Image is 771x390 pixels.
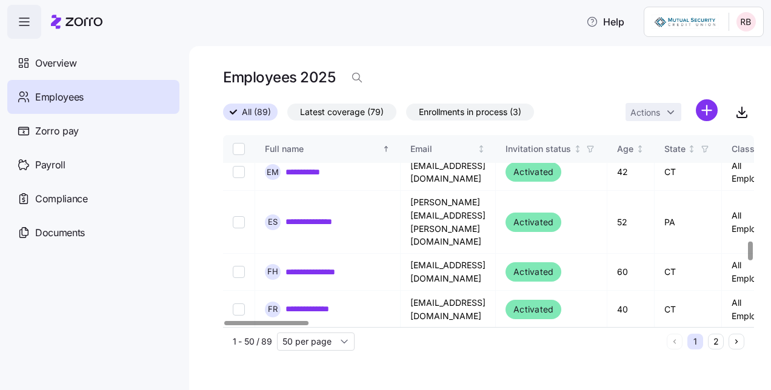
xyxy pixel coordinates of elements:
[729,334,744,349] button: Next page
[7,46,179,80] a: Overview
[223,68,335,87] h1: Employees 2025
[410,142,475,156] div: Email
[267,168,279,176] span: E M
[687,145,696,153] div: Not sorted
[233,216,245,228] input: Select record 29
[35,124,79,139] span: Zorro pay
[576,10,634,34] button: Help
[607,291,655,328] td: 40
[35,56,76,71] span: Overview
[233,303,245,316] input: Select record 31
[401,154,496,191] td: [EMAIL_ADDRESS][DOMAIN_NAME]
[35,157,65,173] span: Payroll
[401,254,496,291] td: [EMAIL_ADDRESS][DOMAIN_NAME]
[255,135,401,163] th: Full nameSorted ascending
[233,166,245,178] input: Select record 28
[382,145,390,153] div: Sorted ascending
[626,103,681,121] button: Actions
[636,145,644,153] div: Not sorted
[496,135,607,163] th: Invitation statusNot sorted
[630,108,660,117] span: Actions
[573,145,582,153] div: Not sorted
[233,143,245,155] input: Select all records
[607,254,655,291] td: 60
[652,15,719,29] img: Employer logo
[233,266,245,278] input: Select record 30
[477,145,486,153] div: Not sorted
[513,165,553,179] span: Activated
[35,225,85,240] span: Documents
[419,104,521,120] span: Enrollments in process (3)
[267,268,278,276] span: F H
[655,291,722,328] td: CT
[607,154,655,191] td: 42
[586,15,624,29] span: Help
[708,334,724,349] button: 2
[655,154,722,191] td: CT
[655,254,722,291] td: CT
[7,216,179,250] a: Documents
[268,218,278,226] span: E S
[268,305,278,313] span: F R
[7,80,179,114] a: Employees
[35,191,88,207] span: Compliance
[607,191,655,254] td: 52
[233,335,272,348] span: 1 - 50 / 89
[506,142,571,156] div: Invitation status
[732,142,755,156] div: Class
[664,142,686,156] div: State
[513,265,553,279] span: Activated
[607,135,655,163] th: AgeNot sorted
[655,135,722,163] th: StateNot sorted
[687,334,703,349] button: 1
[300,104,384,120] span: Latest coverage (79)
[401,291,496,328] td: [EMAIL_ADDRESS][DOMAIN_NAME]
[401,135,496,163] th: EmailNot sorted
[7,182,179,216] a: Compliance
[35,90,84,105] span: Employees
[401,191,496,254] td: [PERSON_NAME][EMAIL_ADDRESS][PERSON_NAME][DOMAIN_NAME]
[7,148,179,182] a: Payroll
[242,104,271,120] span: All (89)
[617,142,633,156] div: Age
[736,12,756,31] img: 253fd1ed90e2a5104f53b7538f9b7806
[655,191,722,254] td: PA
[667,334,683,349] button: Previous page
[7,114,179,148] a: Zorro pay
[696,99,718,121] svg: add icon
[513,302,553,317] span: Activated
[513,215,553,230] span: Activated
[265,142,380,156] div: Full name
